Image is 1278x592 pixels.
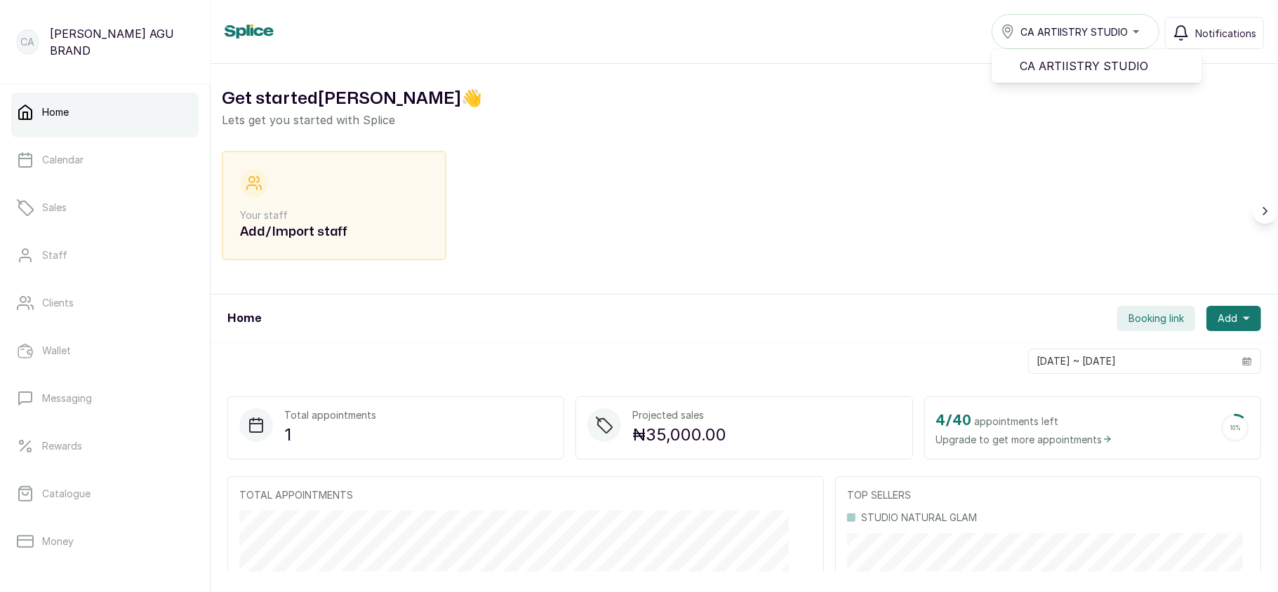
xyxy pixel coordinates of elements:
[1165,17,1264,49] button: Notifications
[11,474,199,513] a: Catalogue
[42,487,91,501] p: Catalogue
[1206,306,1261,331] button: Add
[240,208,428,222] p: Your staff
[42,391,92,405] p: Messaging
[11,522,199,561] a: Money
[992,14,1159,49] button: CA ARTIISTRY STUDIO
[992,49,1202,83] ul: CA ARTIISTRY STUDIO
[1230,425,1241,431] span: 10 %
[240,222,428,242] h2: Add/Import staff
[11,283,199,323] a: Clients
[1020,58,1191,74] span: CA ARTIISTRY STUDIO
[284,408,376,422] p: Total appointments
[222,112,1267,128] p: Lets get you started with Splice
[42,296,74,310] p: Clients
[42,201,67,215] p: Sales
[42,105,69,119] p: Home
[1195,26,1256,41] span: Notifications
[975,415,1059,429] span: appointments left
[1129,311,1184,325] span: Booking link
[1117,306,1195,331] button: Booking link
[1029,349,1234,373] input: Select date
[847,488,1249,502] p: TOP SELLERS
[11,379,199,418] a: Messaging
[227,310,261,327] h1: Home
[632,408,726,422] p: Projected sales
[861,511,977,525] p: STUDIO NATURAL GLAM
[11,188,199,227] a: Sales
[50,25,193,59] p: [PERSON_NAME] AGU BRAND
[1253,199,1278,224] button: Scroll right
[1020,25,1128,39] span: CA ARTIISTRY STUDIO
[239,488,812,502] p: TOTAL APPOINTMENTS
[284,422,376,448] p: 1
[222,151,446,260] div: Your staffAdd/Import staff
[936,432,1112,447] span: Upgrade to get more appointments
[42,344,71,358] p: Wallet
[11,93,199,132] a: Home
[222,86,1267,112] h2: Get started [PERSON_NAME] 👋
[1218,311,1237,325] span: Add
[11,140,199,180] a: Calendar
[632,422,726,448] p: ₦35,000.00
[11,426,199,466] a: Rewards
[936,410,972,432] h2: 4 / 40
[42,534,74,549] p: Money
[20,35,34,49] p: CA
[42,439,82,453] p: Rewards
[42,248,67,262] p: Staff
[1242,356,1252,366] svg: calendar
[42,153,84,167] p: Calendar
[11,236,199,275] a: Staff
[11,331,199,370] a: Wallet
